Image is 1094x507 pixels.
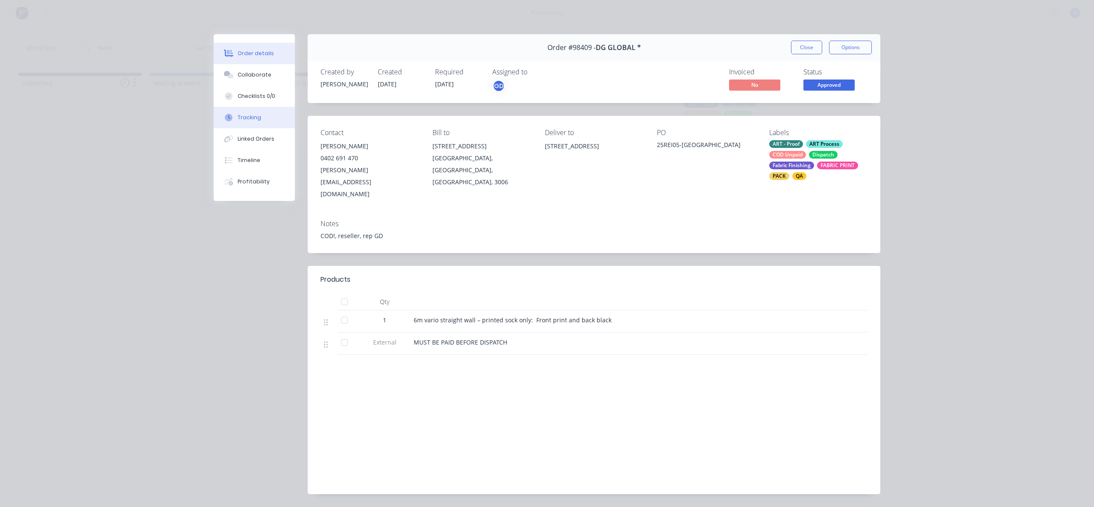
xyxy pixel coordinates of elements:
[803,80,855,90] span: Approved
[378,80,397,88] span: [DATE]
[321,152,419,164] div: 0402 691 470
[435,80,454,88] span: [DATE]
[321,220,868,228] div: Notes
[432,152,531,188] div: [GEOGRAPHIC_DATA], [GEOGRAPHIC_DATA], [GEOGRAPHIC_DATA], 3006
[238,50,274,57] div: Order details
[321,140,419,152] div: [PERSON_NAME]
[238,114,261,121] div: Tracking
[214,64,295,85] button: Collaborate
[362,338,407,347] span: External
[817,162,858,169] div: FABRIC PRINT
[492,80,505,92] button: GD
[545,129,643,137] div: Deliver to
[321,80,368,88] div: [PERSON_NAME]
[214,171,295,192] button: Profitability
[383,315,386,324] span: 1
[806,140,843,148] div: ART Process
[321,164,419,200] div: [PERSON_NAME][EMAIL_ADDRESS][DOMAIN_NAME]
[238,156,260,164] div: Timeline
[432,140,531,152] div: [STREET_ADDRESS]
[769,172,789,180] div: PACK
[414,338,507,346] span: MUST BE PAID BEFORE DISPATCH
[545,140,643,152] div: [STREET_ADDRESS]
[214,43,295,64] button: Order details
[238,92,275,100] div: Checklists 0/0
[769,151,806,159] div: COD Unpaid
[414,316,612,324] span: 6m vario straight wall – printed sock only: Front print and back black
[769,129,868,137] div: Labels
[238,135,274,143] div: Linked Orders
[214,150,295,171] button: Timeline
[214,107,295,128] button: Tracking
[321,231,868,240] div: COD!, reseller, rep GD
[769,140,803,148] div: ART - Proof
[657,129,755,137] div: PO
[729,68,793,76] div: Invoiced
[214,85,295,107] button: Checklists 0/0
[435,68,482,76] div: Required
[378,68,425,76] div: Created
[657,140,755,152] div: 25REI05-[GEOGRAPHIC_DATA]
[321,274,350,285] div: Products
[547,44,596,52] span: Order #98409 -
[432,129,531,137] div: Bill to
[769,162,814,169] div: Fabric Finishing
[238,71,271,79] div: Collaborate
[596,44,641,52] span: DG GLOBAL *
[803,80,855,92] button: Approved
[803,68,868,76] div: Status
[359,293,410,310] div: Qty
[238,178,270,186] div: Profitability
[492,68,578,76] div: Assigned to
[792,172,806,180] div: QA
[432,140,531,188] div: [STREET_ADDRESS][GEOGRAPHIC_DATA], [GEOGRAPHIC_DATA], [GEOGRAPHIC_DATA], 3006
[214,128,295,150] button: Linked Orders
[829,41,872,54] button: Options
[545,140,643,168] div: [STREET_ADDRESS]
[321,140,419,200] div: [PERSON_NAME]0402 691 470[PERSON_NAME][EMAIL_ADDRESS][DOMAIN_NAME]
[321,129,419,137] div: Contact
[791,41,822,54] button: Close
[809,151,838,159] div: Dispatch
[729,80,780,90] span: No
[321,68,368,76] div: Created by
